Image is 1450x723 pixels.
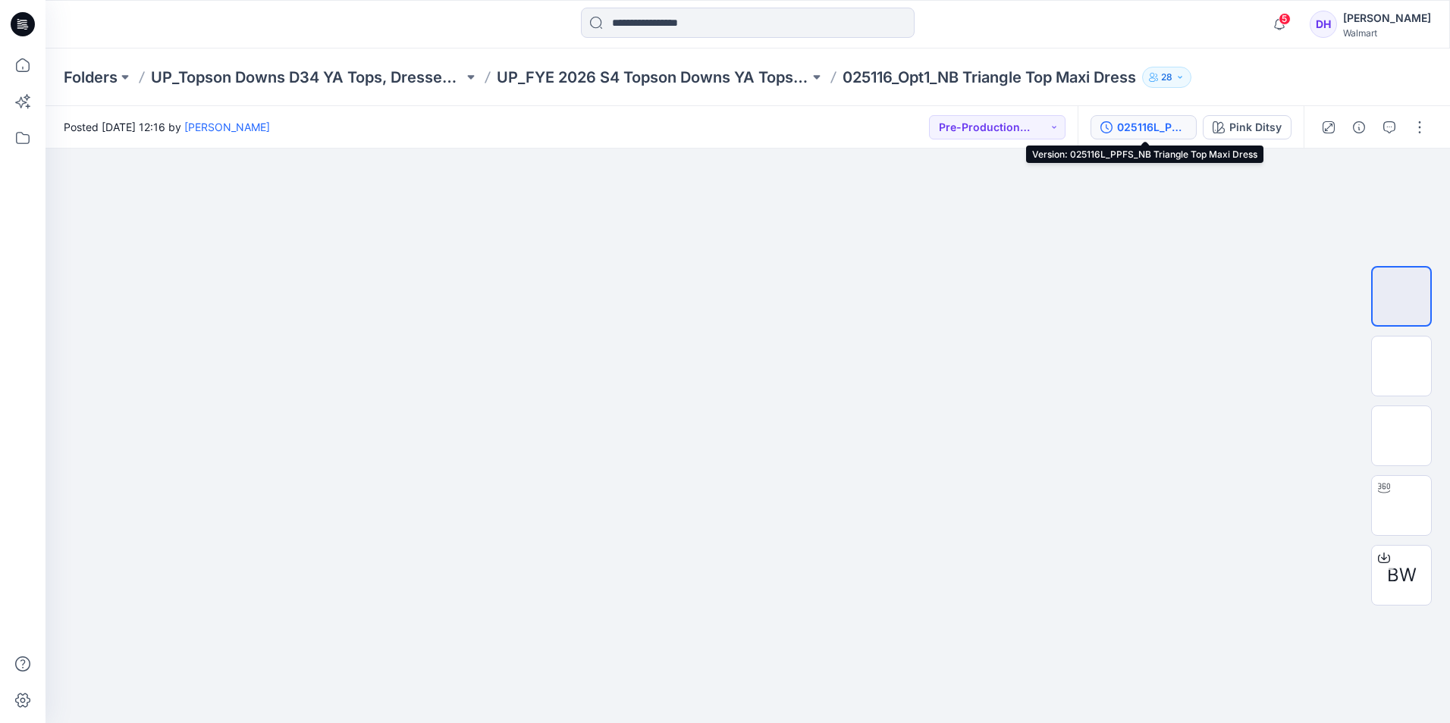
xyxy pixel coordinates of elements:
span: Posted [DATE] 12:16 by [64,119,270,135]
p: 025116_Opt1_NB Triangle Top Maxi Dress [843,67,1136,88]
button: Details [1347,115,1371,139]
button: 025116L_PPFS_NB Triangle Top Maxi Dress [1091,115,1197,139]
div: Walmart [1343,27,1431,39]
div: 025116L_PPFS_NB Triangle Top Maxi Dress [1117,119,1187,136]
a: Folders [64,67,118,88]
a: [PERSON_NAME] [184,121,270,133]
div: DH [1310,11,1337,38]
span: 5 [1279,13,1291,25]
span: BW [1387,562,1417,589]
a: UP_Topson Downs D34 YA Tops, Dresses and Sets [151,67,463,88]
a: UP_FYE 2026 S4 Topson Downs YA Tops, Dresses and Sets [497,67,809,88]
div: [PERSON_NAME] [1343,9,1431,27]
button: 28 [1142,67,1191,88]
div: Pink Ditsy [1229,119,1282,136]
button: Pink Ditsy [1203,115,1292,139]
p: 28 [1161,69,1172,86]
